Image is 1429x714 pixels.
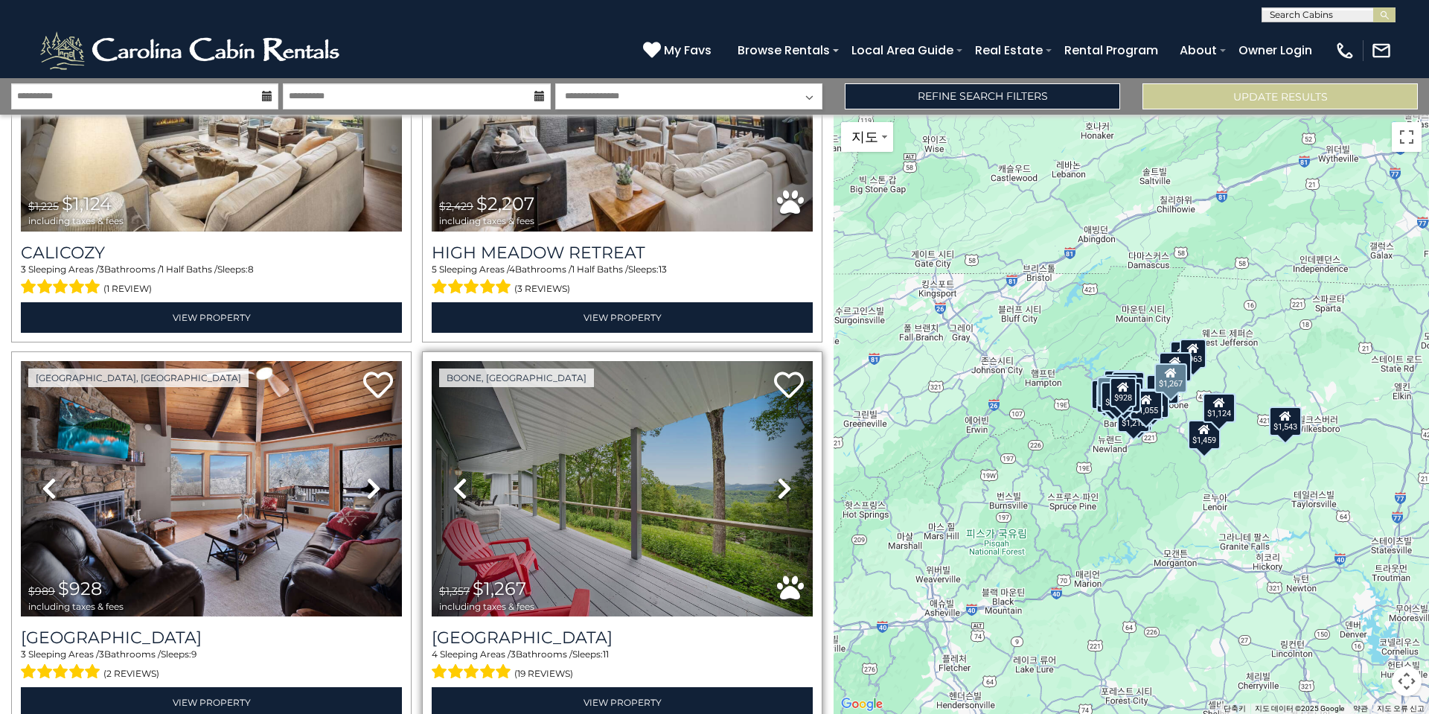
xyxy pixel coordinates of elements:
div: Sleeping Areas / Bathrooms / Sleeps: [21,648,402,683]
div: $1,695 [1097,377,1130,407]
span: including taxes & fees [439,216,534,226]
div: Sleeping Areas / Bathrooms / Sleeps: [21,263,402,299]
a: Owner Login [1231,37,1320,63]
button: Update Results [1142,83,1418,109]
a: 약관 [1353,704,1368,713]
a: Rental Program [1057,37,1166,63]
span: 지도 데이터 ©2025 Google [1255,704,1344,713]
span: 3 [99,648,104,660]
span: $928 [58,578,102,599]
div: $1,218 [1117,403,1150,433]
img: White-1-2.png [37,28,346,73]
a: Google 지도에서 이 지역 열기(새 창으로 열림) [837,695,886,714]
span: 4 [509,264,515,275]
a: 지도 오류 신고 [1377,704,1425,713]
div: $1,882 [1104,370,1137,400]
div: $1,583 [1096,383,1129,412]
div: $1,079 [1159,351,1192,381]
div: Sleeping Areas / Bathrooms / Sleeps: [432,263,813,299]
span: $2,207 [476,193,534,214]
a: View Property [432,302,813,333]
span: 지도 [851,129,878,144]
span: including taxes & fees [439,602,534,611]
span: 11 [603,648,609,660]
a: About [1172,37,1224,63]
span: 3 [511,648,516,660]
h3: Longview Lodge [432,628,813,648]
span: (1 review) [103,279,152,299]
button: 지도 카메라 컨트롤 [1392,666,1422,696]
span: 3 [21,648,26,660]
span: 13 [659,264,667,275]
div: $1,459 [1188,419,1221,449]
span: 3 [21,264,26,275]
a: [GEOGRAPHIC_DATA], [GEOGRAPHIC_DATA] [28,369,249,387]
a: Add to favorites [363,370,393,402]
div: $1,267 [1154,363,1187,393]
span: 3 [99,264,104,275]
a: Real Estate [968,37,1050,63]
img: thumbnail_167882439.jpeg [21,361,402,616]
span: $1,357 [439,584,470,598]
a: High Meadow Retreat [432,243,813,263]
span: $1,267 [473,578,526,599]
span: including taxes & fees [28,602,124,611]
div: $1,448 [1104,374,1137,404]
a: View Property [21,302,402,333]
div: $1,818 [1112,372,1145,401]
a: Add to favorites [774,370,804,402]
span: (19 reviews) [514,664,573,683]
div: $825 [1091,380,1118,409]
a: Calicozy [21,243,402,263]
div: $1,171 [1137,389,1169,418]
span: 4 [432,648,438,660]
img: Google [837,695,886,714]
div: $1,124 [1203,393,1235,423]
button: 전체 화면보기로 전환 [1392,122,1422,152]
div: $963 [1180,339,1206,369]
a: Boone, [GEOGRAPHIC_DATA] [439,369,594,387]
span: $2,429 [439,200,473,213]
a: [GEOGRAPHIC_DATA] [432,628,813,648]
button: 지도 유형 변경 [841,122,893,152]
div: $1,055 [1130,390,1163,420]
span: including taxes & fees [28,216,124,226]
span: (2 reviews) [103,664,159,683]
a: [GEOGRAPHIC_DATA] [21,628,402,648]
div: $928 [1110,377,1137,407]
span: $1,225 [28,200,59,213]
span: 9 [191,648,196,660]
span: (3 reviews) [514,279,570,299]
img: mail-regular-white.png [1371,40,1392,61]
span: 8 [248,264,254,275]
div: $1,543 [1269,406,1302,436]
span: 1 Half Baths / [161,264,217,275]
button: 단축키 [1224,704,1246,714]
span: My Favs [664,41,712,60]
div: Sleeping Areas / Bathrooms / Sleeps: [432,648,813,683]
span: 1 Half Baths / [572,264,628,275]
span: $989 [28,584,55,598]
img: thumbnail_169099629.jpeg [432,361,813,616]
div: $2,393 [1101,381,1134,411]
h3: Beech Mountain Place [21,628,402,648]
img: phone-regular-white.png [1334,40,1355,61]
div: $1,507 [1108,383,1141,412]
span: 5 [432,264,437,275]
span: $1,124 [62,193,112,214]
a: My Favs [643,41,715,60]
a: Refine Search Filters [845,83,1120,109]
a: Browse Rentals [730,37,837,63]
a: Local Area Guide [844,37,961,63]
